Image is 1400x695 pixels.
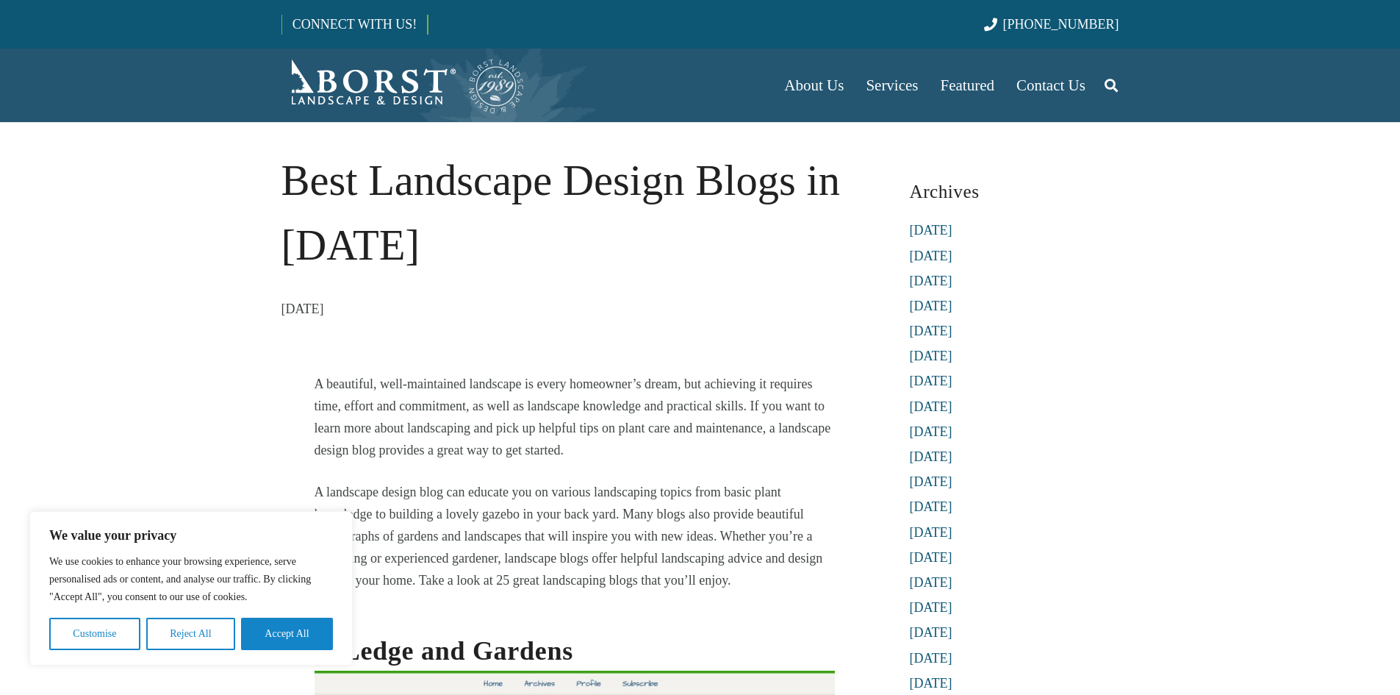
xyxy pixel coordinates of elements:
[866,76,918,94] span: Services
[146,618,235,650] button: Reject All
[29,511,353,666] div: We value your privacy
[910,349,952,363] a: [DATE]
[910,449,952,464] a: [DATE]
[49,618,140,650] button: Customise
[855,49,929,122] a: Services
[49,553,333,606] p: We use cookies to enhance your browsing experience, serve personalised ads or content, and analys...
[1016,76,1085,94] span: Contact Us
[910,575,952,590] a: [DATE]
[241,618,333,650] button: Accept All
[910,600,952,615] a: [DATE]
[910,424,952,439] a: [DATE]
[910,550,952,565] a: [DATE]
[984,17,1119,32] a: [PHONE_NUMBER]
[910,499,952,514] a: [DATE]
[315,481,835,591] p: A landscape design blog can educate you on various landscaping topics from basic plant knowledge ...
[315,373,835,461] p: A beautiful, well-maintained landscape is every homeowner’s dream, but achieving it requires time...
[910,324,952,338] a: [DATE]
[910,175,1119,208] h3: Archives
[910,525,952,540] a: [DATE]
[281,56,525,115] a: Borst-Logo
[910,625,952,640] a: [DATE]
[941,76,994,94] span: Featured
[910,651,952,666] a: [DATE]
[773,49,855,122] a: About Us
[49,527,333,544] p: We value your privacy
[282,7,427,42] a: CONNECT WITH US!
[910,374,952,388] a: [DATE]
[281,298,324,320] time: 19 August 2019 at 01:18:32 America/New_York
[910,223,952,238] a: [DATE]
[910,474,952,489] a: [DATE]
[910,676,952,691] a: [DATE]
[1005,49,1096,122] a: Contact Us
[281,149,868,278] h1: Best Landscape Design Blogs in [DATE]
[910,299,952,313] a: [DATE]
[910,274,952,288] a: [DATE]
[1003,17,1119,32] span: [PHONE_NUMBER]
[784,76,844,94] span: About Us
[1096,67,1126,104] a: Search
[930,49,1005,122] a: Featured
[910,249,952,263] a: [DATE]
[315,636,573,666] strong: 1. Ledge and Gardens
[910,399,952,414] a: [DATE]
